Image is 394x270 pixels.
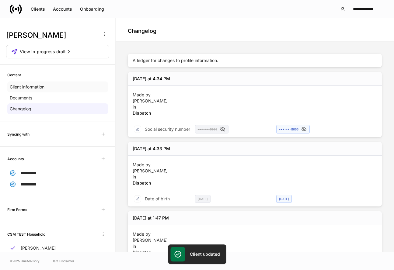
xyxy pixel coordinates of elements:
[128,27,156,35] h4: Changelog
[128,54,382,67] div: A ledger for changes to profile information.
[6,45,109,58] button: View in-progress draft
[7,207,27,213] h6: Firm Forms
[133,89,168,116] div: Made by in
[133,215,169,221] div: [DATE] at 1:47 PM
[7,103,108,114] a: Changelog
[190,251,220,257] h5: Client updated
[7,243,108,254] a: [PERSON_NAME]
[10,258,40,263] span: © 2025 OneAdvisory
[133,98,168,104] p: [PERSON_NAME]
[133,110,168,116] h5: Dispatch
[76,4,108,14] button: Onboarding
[133,76,170,82] div: [DATE] at 4:34 PM
[279,126,307,132] div: •••-••-8666
[7,72,21,78] h6: Content
[80,6,104,12] div: Onboarding
[276,195,292,203] div: [DATE]
[6,30,97,40] h3: [PERSON_NAME]
[10,84,44,90] p: Client information
[98,154,108,164] span: Unavailable with outstanding requests for information
[133,159,168,186] div: Made by in
[31,6,45,12] div: Clients
[145,126,190,132] p: Social security number
[133,180,168,186] h5: Dispatch
[10,106,31,112] p: Changelog
[27,4,49,14] button: Clients
[7,92,108,103] a: Documents
[20,49,66,55] span: View in-progress draft
[133,146,170,152] div: [DATE] at 4:33 PM
[49,4,76,14] button: Accounts
[198,126,226,132] div: •••-••-9999
[145,196,170,202] p: Date of birth
[21,245,56,251] p: [PERSON_NAME]
[133,237,168,243] p: [PERSON_NAME]
[133,168,168,174] p: [PERSON_NAME]
[7,81,108,92] a: Client information
[7,231,45,237] h6: CSM TEST Household
[53,6,72,12] div: Accounts
[10,95,32,101] p: Documents
[52,258,74,263] a: Data Disclaimer
[98,205,108,214] span: Unavailable with outstanding requests for information
[7,156,24,162] h6: Accounts
[133,249,168,255] h5: Dispatch
[7,131,30,137] h6: Syncing with
[195,195,211,203] div: [DATE]
[133,229,168,255] div: Made by in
